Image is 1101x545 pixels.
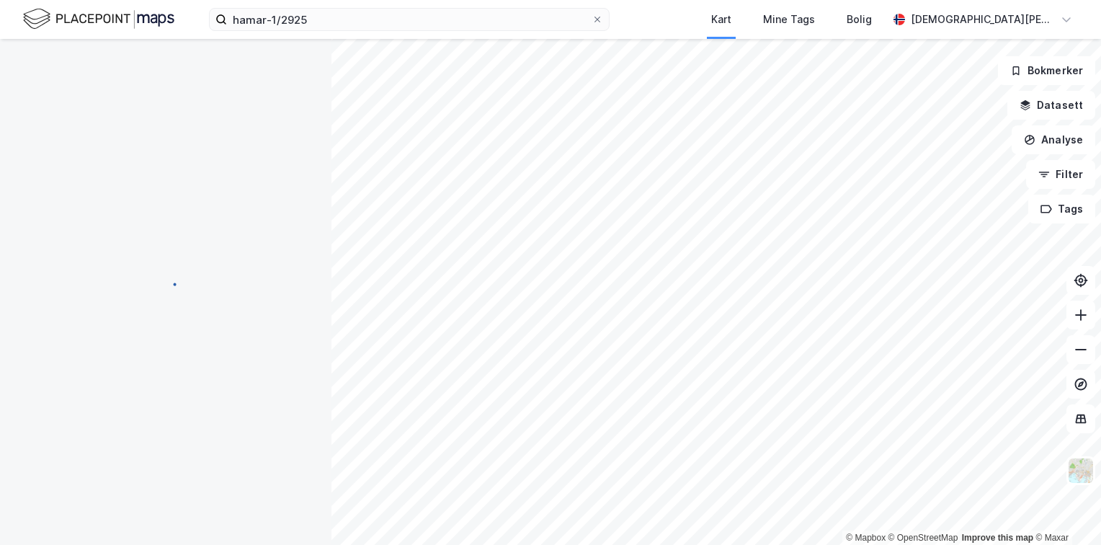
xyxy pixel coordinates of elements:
a: OpenStreetMap [888,533,958,543]
button: Datasett [1007,91,1095,120]
img: spinner.a6d8c91a73a9ac5275cf975e30b51cfb.svg [154,272,177,295]
button: Filter [1026,160,1095,189]
input: Søk på adresse, matrikkel, gårdeiere, leietakere eller personer [227,9,592,30]
button: Analyse [1012,125,1095,154]
iframe: Chat Widget [1029,476,1101,545]
button: Bokmerker [998,56,1095,85]
div: Mine Tags [763,11,815,28]
div: Bolig [847,11,872,28]
div: Kart [711,11,731,28]
img: Z [1067,457,1095,484]
div: Kontrollprogram for chat [1029,476,1101,545]
a: Mapbox [846,533,886,543]
a: Improve this map [962,533,1033,543]
div: [DEMOGRAPHIC_DATA][PERSON_NAME] [911,11,1055,28]
button: Tags [1028,195,1095,223]
img: logo.f888ab2527a4732fd821a326f86c7f29.svg [23,6,174,32]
